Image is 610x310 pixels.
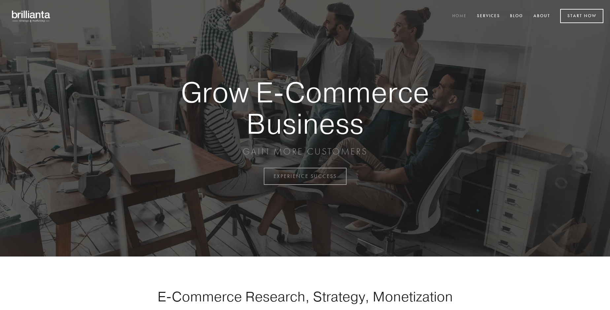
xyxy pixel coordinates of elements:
img: brillianta - research, strategy, marketing [7,7,56,26]
h1: E-Commerce Research, Strategy, Monetization [137,288,473,305]
a: Blog [506,11,527,22]
a: Services [473,11,504,22]
a: About [529,11,555,22]
p: GAIN MORE CUSTOMERS [158,146,452,157]
a: EXPERIENCE SUCCESS [264,168,347,185]
strong: Grow E-Commerce Business [158,77,452,139]
a: Home [448,11,471,22]
a: Start Now [560,9,603,23]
